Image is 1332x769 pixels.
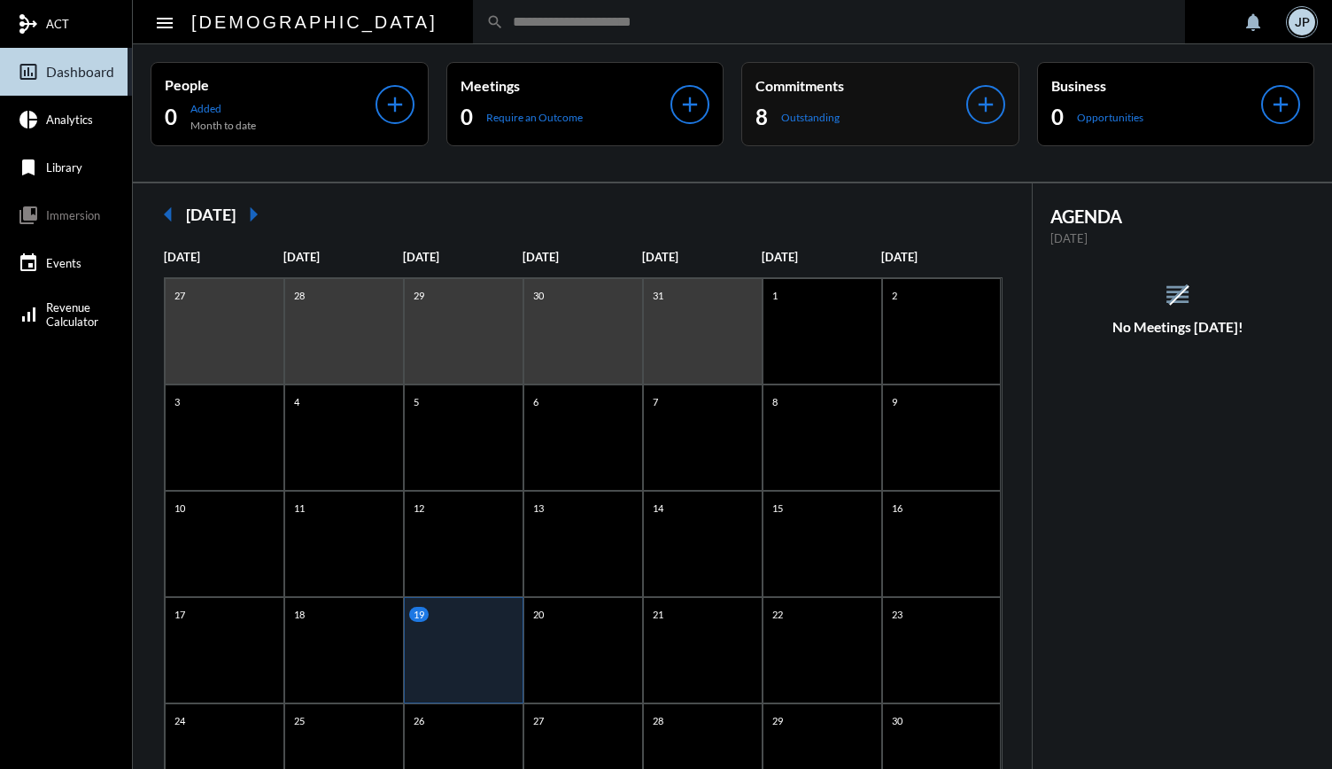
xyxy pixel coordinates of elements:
p: 27 [529,713,548,728]
p: 23 [887,607,907,622]
span: ACT [46,17,69,31]
p: Opportunities [1077,111,1143,124]
p: 5 [409,394,423,409]
mat-icon: search [486,13,504,31]
p: 30 [887,713,907,728]
mat-icon: notifications [1243,12,1264,33]
span: Immersion [46,208,100,222]
button: Toggle sidenav [147,4,182,40]
h2: 0 [1051,103,1064,131]
p: Month to date [190,119,256,132]
mat-icon: collections_bookmark [18,205,39,226]
mat-icon: add [1268,92,1293,117]
p: 3 [170,394,184,409]
mat-icon: arrow_right [236,197,271,232]
p: 22 [768,607,787,622]
h2: 8 [755,103,768,131]
mat-icon: mediation [18,13,39,35]
mat-icon: Side nav toggle icon [154,12,175,34]
span: Revenue Calculator [46,300,98,329]
h2: [DATE] [186,205,236,224]
mat-icon: add [678,92,702,117]
p: 29 [409,288,429,303]
p: 30 [529,288,548,303]
p: 25 [290,713,309,728]
h2: 0 [165,103,177,131]
h2: AGENDA [1050,206,1306,227]
span: Dashboard [46,64,114,80]
p: 27 [170,288,190,303]
mat-icon: arrow_left [151,197,186,232]
p: 20 [529,607,548,622]
span: Library [46,160,82,175]
p: 24 [170,713,190,728]
span: Analytics [46,113,93,127]
p: Meetings [461,77,671,94]
p: 26 [409,713,429,728]
mat-icon: event [18,252,39,274]
mat-icon: signal_cellular_alt [18,304,39,325]
p: 15 [768,501,787,516]
p: 13 [529,501,548,516]
p: 21 [648,607,668,622]
p: 28 [290,288,309,303]
p: 9 [887,394,902,409]
p: Business [1051,77,1262,94]
p: [DATE] [881,250,1001,264]
p: 17 [170,607,190,622]
p: 19 [409,607,429,622]
mat-icon: reorder [1163,280,1192,309]
p: 16 [887,501,907,516]
p: Added [190,102,256,115]
p: 31 [648,288,668,303]
mat-icon: add [973,92,998,117]
mat-icon: pie_chart [18,109,39,130]
p: [DATE] [762,250,881,264]
p: [DATE] [283,250,403,264]
p: [DATE] [642,250,762,264]
p: 28 [648,713,668,728]
div: JP [1289,9,1315,35]
mat-icon: bookmark [18,157,39,178]
p: [DATE] [403,250,523,264]
h2: [DEMOGRAPHIC_DATA] [191,8,438,36]
mat-icon: add [383,92,407,117]
p: 4 [290,394,304,409]
p: 2 [887,288,902,303]
p: [DATE] [1050,231,1306,245]
p: [DATE] [164,250,283,264]
p: [DATE] [523,250,642,264]
h5: No Meetings [DATE]! [1033,319,1324,335]
mat-icon: insert_chart_outlined [18,61,39,82]
p: People [165,76,376,93]
p: 11 [290,501,309,516]
p: 29 [768,713,787,728]
p: 8 [768,394,782,409]
p: 10 [170,501,190,516]
p: 18 [290,607,309,622]
p: Require an Outcome [486,111,583,124]
h2: 0 [461,103,473,131]
p: 7 [648,394,662,409]
p: 1 [768,288,782,303]
p: 12 [409,501,429,516]
p: Commitments [755,77,966,94]
p: 6 [529,394,543,409]
p: Outstanding [781,111,840,124]
span: Events [46,256,81,270]
p: 14 [648,501,668,516]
